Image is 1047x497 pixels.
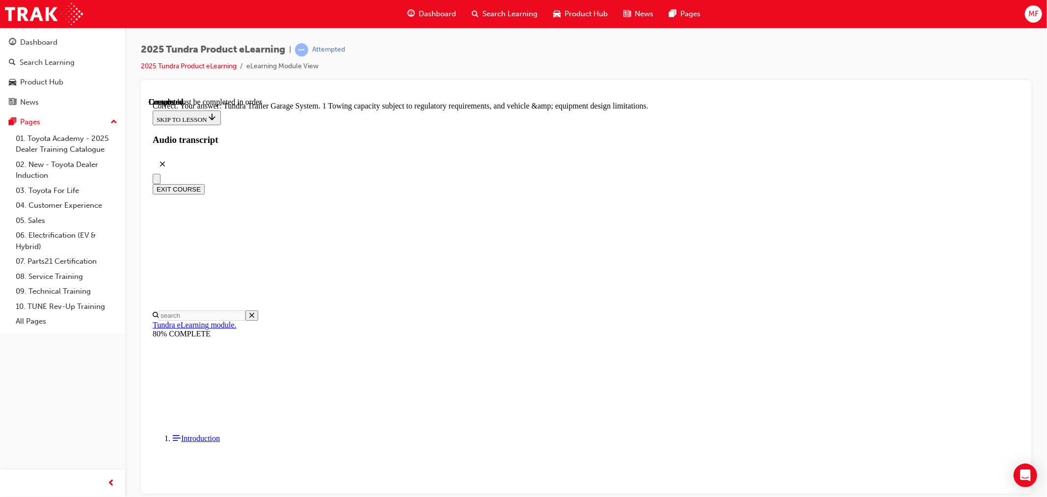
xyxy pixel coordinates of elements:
span: learningRecordVerb_ATTEMPT-icon [295,43,308,56]
button: Pages [4,113,121,131]
button: MF [1025,5,1042,23]
div: Pages [20,116,40,128]
a: search-iconSearch Learning [464,4,545,24]
span: 2025 Tundra Product eLearning [141,44,285,55]
span: news-icon [623,8,631,20]
span: | [289,44,291,55]
img: Trak [5,3,83,25]
a: 10. TUNE Rev-Up Training [12,299,121,314]
button: Close search menu [97,213,109,223]
span: car-icon [553,8,561,20]
h3: Audio transcript [4,37,871,48]
button: EXIT COURSE [4,86,56,97]
a: News [4,93,121,111]
span: guage-icon [9,38,16,47]
a: 02. New - Toyota Dealer Induction [12,157,121,183]
button: DashboardSearch LearningProduct HubNews [4,31,121,113]
a: 01. Toyota Academy - 2025 Dealer Training Catalogue [12,131,121,157]
a: Dashboard [4,33,121,52]
div: Attempted [312,45,345,55]
a: car-iconProduct Hub [545,4,616,24]
span: Product Hub [564,8,608,20]
div: Correct. Your answer: Tundra Trailer Garage System. 1 Towing capacity subject to regulatory requi... [4,4,871,13]
a: 09. Technical Training [12,284,121,299]
input: Search [10,213,97,223]
a: 06. Electrification (EV & Hybrid) [12,228,121,254]
span: MF [1028,8,1039,20]
a: 03. Toyota For Life [12,183,121,198]
span: search-icon [9,58,16,67]
a: All Pages [12,314,121,329]
div: Search Learning [20,57,75,68]
div: Dashboard [20,37,57,48]
button: SKIP TO LESSON [4,13,72,28]
a: 08. Service Training [12,269,121,284]
span: guage-icon [407,8,415,20]
span: Dashboard [419,8,456,20]
a: 05. Sales [12,213,121,228]
div: Open Intercom Messenger [1014,464,1037,487]
span: pages-icon [669,8,676,20]
a: guage-iconDashboard [400,4,464,24]
span: search-icon [472,8,479,20]
a: Tundra eLearning module. [4,223,87,231]
span: Search Learning [483,8,537,20]
a: 07. Parts21 Certification [12,254,121,269]
a: 04. Customer Experience [12,198,121,213]
a: 2025 Tundra Product eLearning [141,62,237,70]
a: Product Hub [4,73,121,91]
span: up-icon [110,116,117,129]
span: SKIP TO LESSON [8,18,68,26]
div: 80% COMPLETE [4,232,871,241]
span: prev-icon [108,477,115,490]
span: Pages [680,8,700,20]
button: Close audio transcript panel [4,56,24,76]
span: news-icon [9,98,16,107]
div: News [20,97,39,108]
a: pages-iconPages [661,4,708,24]
li: eLearning Module View [246,61,319,72]
button: Close navigation menu [4,76,12,86]
div: Product Hub [20,77,63,88]
a: Search Learning [4,54,121,72]
a: news-iconNews [616,4,661,24]
span: News [635,8,653,20]
span: car-icon [9,78,16,87]
span: pages-icon [9,118,16,127]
